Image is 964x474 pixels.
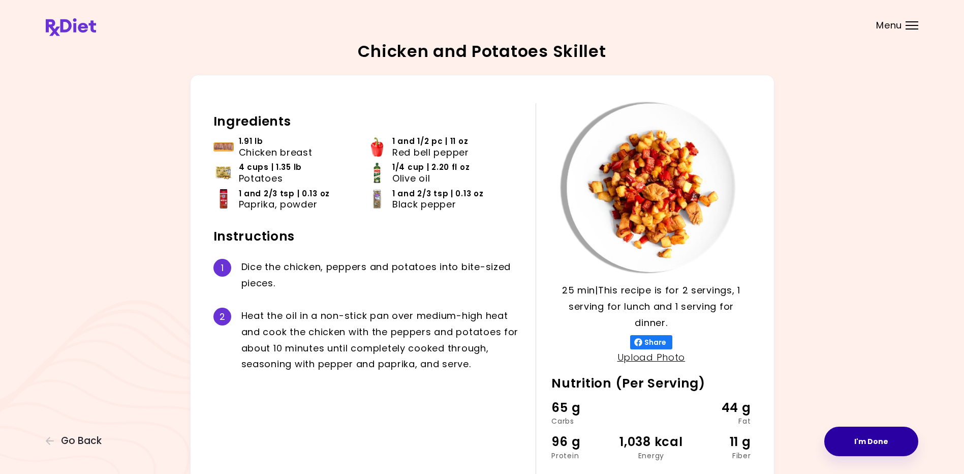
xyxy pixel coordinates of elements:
[551,398,618,418] div: 65 g
[617,351,686,364] a: Upload Photo
[239,136,263,147] span: 1.91 lb
[239,188,330,199] span: 1 and 2/3 tsp | 0.13 oz
[551,432,618,452] div: 96 g
[551,375,751,392] h2: Nutrition (Per Serving)
[392,162,470,173] span: 1/4 cup | 2.20 fl oz
[551,282,751,331] p: 25 min | This recipe is for 2 servings, 1 serving for lunch and 1 serving for dinner.
[213,113,521,130] h2: Ingredients
[392,136,468,147] span: 1 and 1/2 pc | 11 oz
[239,162,302,173] span: 4 cups | 1.35 lb
[241,259,521,291] div: D i c e t h e c h i c k e n , p e p p e r s a n d p o t a t o e s i n t o b i t e - s i z e d p i...
[239,173,283,184] span: Potatoes
[876,21,902,30] span: Menu
[551,418,618,425] div: Carbs
[824,427,918,456] button: I'm Done
[685,398,751,418] div: 44 g
[392,199,456,210] span: Black pepper
[392,173,430,184] span: Olive oil
[685,452,751,459] div: Fiber
[46,435,107,447] button: Go Back
[392,188,484,199] span: 1 and 2/3 tsp | 0.13 oz
[630,335,672,349] button: Share
[46,18,96,36] img: RxDiet
[551,452,618,459] div: Protein
[213,228,521,245] h2: Instructions
[213,308,231,325] div: 2
[358,43,606,60] h2: Chicken and Potatoes Skillet
[241,308,521,372] div: H e a t t h e o i l i n a n o n - s t i c k p a n o v e r m e d i u m - h i g h h e a t a n d c o...
[685,432,751,452] div: 11 g
[392,147,469,158] span: Red bell pepper
[618,452,685,459] div: Energy
[618,432,685,452] div: 1,038 kcal
[685,418,751,425] div: Fat
[642,338,668,346] span: Share
[239,199,318,210] span: Paprika, powder
[213,259,231,277] div: 1
[239,147,313,158] span: Chicken breast
[61,435,102,447] span: Go Back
